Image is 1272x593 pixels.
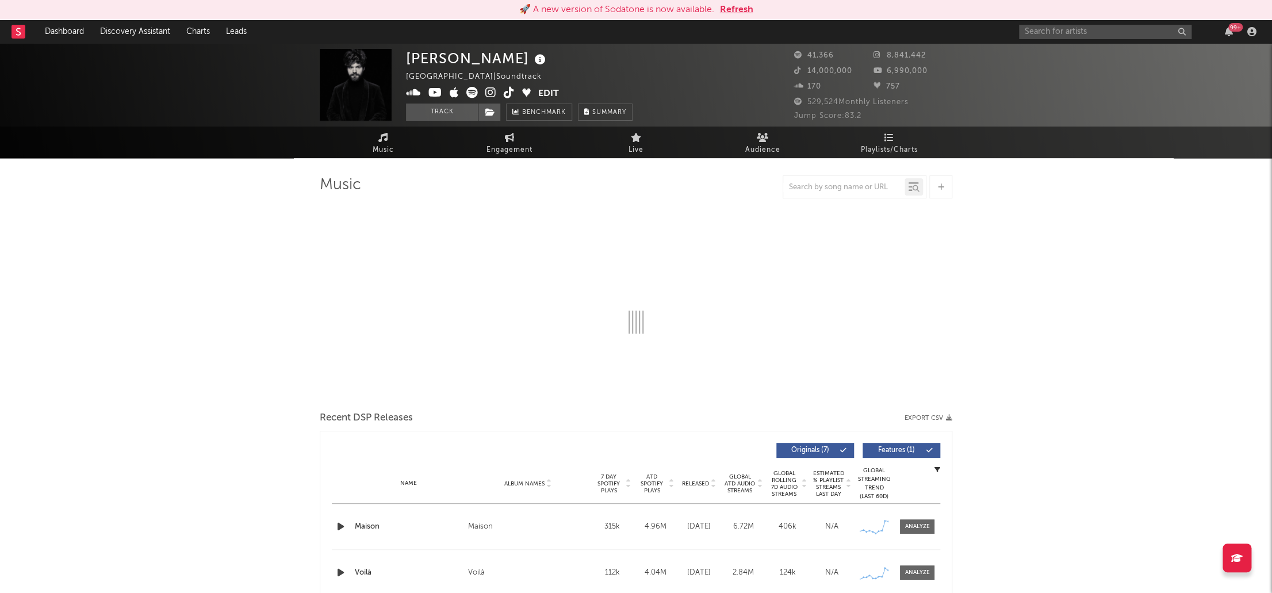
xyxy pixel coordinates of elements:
[593,473,624,494] span: 7 Day Spotify Plays
[861,143,918,157] span: Playlists/Charts
[538,87,559,101] button: Edit
[813,567,851,579] div: N/A
[1225,27,1233,36] button: 99+
[592,109,626,116] span: Summary
[768,470,800,498] span: Global Rolling 7D Audio Streams
[870,447,923,454] span: Features ( 1 )
[873,83,900,90] span: 757
[320,127,446,158] a: Music
[504,480,545,487] span: Album Names
[355,567,462,579] a: Voilà
[724,521,763,533] div: 6.72M
[355,521,462,533] a: Maison
[355,479,462,488] div: Name
[637,567,674,579] div: 4.04M
[1228,23,1243,32] div: 99 +
[682,480,709,487] span: Released
[37,20,92,43] a: Dashboard
[578,104,633,121] button: Summary
[373,143,394,157] span: Music
[813,470,844,498] span: Estimated % Playlist Streams Last Day
[468,520,493,534] div: Maison
[486,143,532,157] span: Engagement
[813,521,851,533] div: N/A
[629,143,643,157] span: Live
[724,567,763,579] div: 2.84M
[699,127,826,158] a: Audience
[320,411,413,425] span: Recent DSP Releases
[794,83,821,90] span: 170
[178,20,218,43] a: Charts
[637,473,667,494] span: ATD Spotify Plays
[680,521,718,533] div: [DATE]
[873,52,926,59] span: 8,841,442
[519,3,714,17] div: 🚀 A new version of Sodatone is now available.
[783,183,905,192] input: Search by song name or URL
[406,70,555,84] div: [GEOGRAPHIC_DATA] | Soundtrack
[680,567,718,579] div: [DATE]
[776,443,854,458] button: Originals(7)
[468,566,485,580] div: Voilà
[794,112,861,120] span: Jump Score: 83.2
[873,67,928,75] span: 6,990,000
[637,521,674,533] div: 4.96M
[446,127,573,158] a: Engagement
[406,104,478,121] button: Track
[794,67,852,75] span: 14,000,000
[593,521,631,533] div: 315k
[857,466,891,501] div: Global Streaming Trend (Last 60D)
[720,3,753,17] button: Refresh
[863,443,940,458] button: Features(1)
[794,98,909,106] span: 529,524 Monthly Listeners
[573,127,699,158] a: Live
[745,143,780,157] span: Audience
[826,127,952,158] a: Playlists/Charts
[794,52,834,59] span: 41,366
[768,521,807,533] div: 406k
[768,567,807,579] div: 124k
[522,106,566,120] span: Benchmark
[1019,25,1191,39] input: Search for artists
[406,49,549,68] div: [PERSON_NAME]
[92,20,178,43] a: Discovery Assistant
[905,415,952,422] button: Export CSV
[784,447,837,454] span: Originals ( 7 )
[506,104,572,121] a: Benchmark
[593,567,631,579] div: 112k
[218,20,255,43] a: Leads
[724,473,756,494] span: Global ATD Audio Streams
